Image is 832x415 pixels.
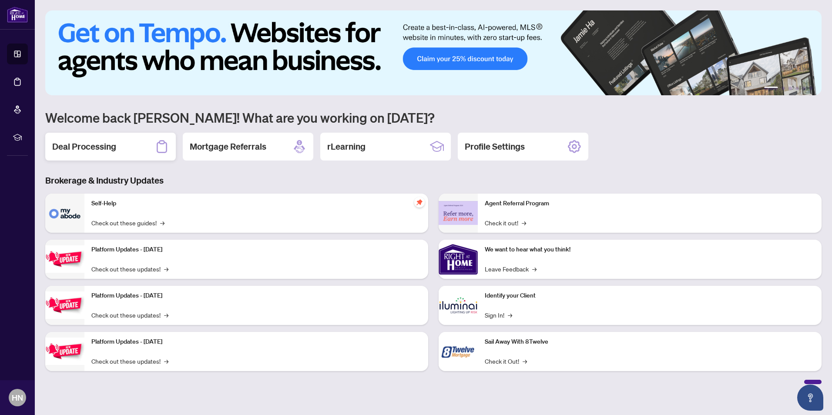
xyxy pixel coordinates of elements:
[439,286,478,325] img: Identify your Client
[164,310,168,320] span: →
[809,87,813,90] button: 6
[160,218,164,228] span: →
[782,87,785,90] button: 2
[45,245,84,273] img: Platform Updates - July 21, 2025
[485,356,527,366] a: Check it Out!→
[164,264,168,274] span: →
[45,194,84,233] img: Self-Help
[764,87,778,90] button: 1
[414,197,425,207] span: pushpin
[91,291,421,301] p: Platform Updates - [DATE]
[485,199,815,208] p: Agent Referral Program
[797,385,823,411] button: Open asap
[91,264,168,274] a: Check out these updates!→
[7,7,28,23] img: logo
[45,174,822,187] h3: Brokerage & Industry Updates
[485,264,537,274] a: Leave Feedback→
[327,141,366,153] h2: rLearning
[439,240,478,279] img: We want to hear what you think!
[45,291,84,319] img: Platform Updates - July 8, 2025
[45,10,822,95] img: Slide 0
[91,245,421,254] p: Platform Updates - [DATE]
[91,337,421,347] p: Platform Updates - [DATE]
[532,264,537,274] span: →
[91,356,168,366] a: Check out these updates!→
[45,109,822,126] h1: Welcome back [PERSON_NAME]! What are you working on [DATE]?
[91,310,168,320] a: Check out these updates!→
[45,338,84,365] img: Platform Updates - June 23, 2025
[485,291,815,301] p: Identify your Client
[12,392,23,404] span: HN
[439,332,478,371] img: Sail Away With 8Twelve
[164,356,168,366] span: →
[91,218,164,228] a: Check out these guides!→
[190,141,266,153] h2: Mortgage Referrals
[485,218,526,228] a: Check it out!→
[465,141,525,153] h2: Profile Settings
[52,141,116,153] h2: Deal Processing
[508,310,512,320] span: →
[522,218,526,228] span: →
[795,87,799,90] button: 4
[802,87,806,90] button: 5
[523,356,527,366] span: →
[788,87,792,90] button: 3
[485,337,815,347] p: Sail Away With 8Twelve
[485,310,512,320] a: Sign In!→
[439,201,478,225] img: Agent Referral Program
[91,199,421,208] p: Self-Help
[485,245,815,254] p: We want to hear what you think!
